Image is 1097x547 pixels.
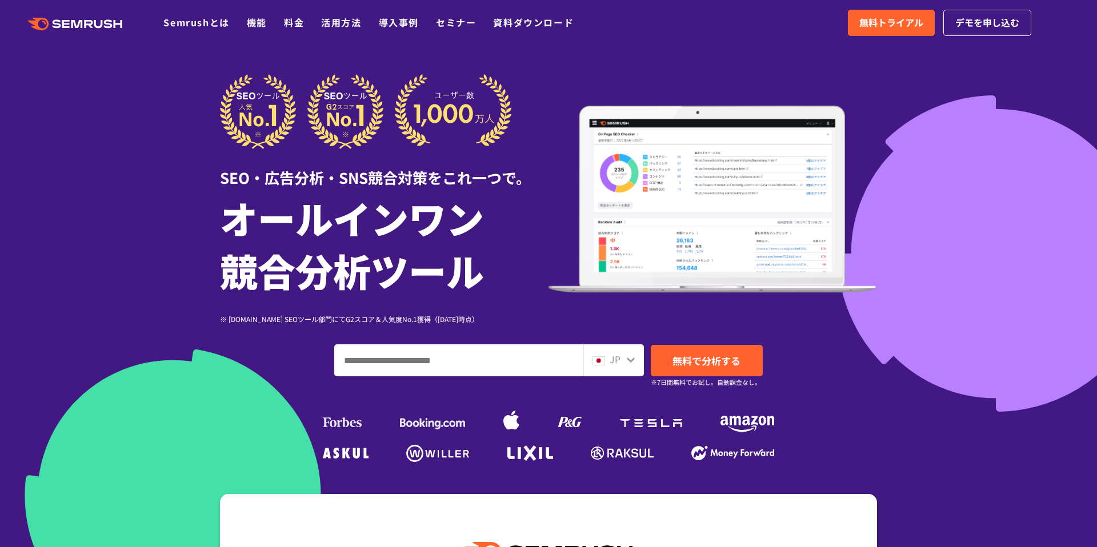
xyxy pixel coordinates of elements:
[943,10,1031,36] a: デモを申し込む
[955,15,1019,30] span: デモを申し込む
[848,10,935,36] a: 無料トライアル
[379,15,419,29] a: 導入事例
[610,352,620,366] span: JP
[651,345,763,376] a: 無料で分析する
[651,377,761,388] small: ※7日間無料でお試し。自動課金なし。
[321,15,361,29] a: 活用方法
[220,313,548,324] div: ※ [DOMAIN_NAME] SEOツール部門にてG2スコア＆人気度No.1獲得（[DATE]時点）
[493,15,574,29] a: 資料ダウンロード
[335,345,582,376] input: ドメイン、キーワードまたはURLを入力してください
[436,15,476,29] a: セミナー
[247,15,267,29] a: 機能
[859,15,923,30] span: 無料トライアル
[672,353,740,368] span: 無料で分析する
[220,191,548,296] h1: オールインワン 競合分析ツール
[163,15,229,29] a: Semrushとは
[284,15,304,29] a: 料金
[220,149,548,188] div: SEO・広告分析・SNS競合対策をこれ一つで。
